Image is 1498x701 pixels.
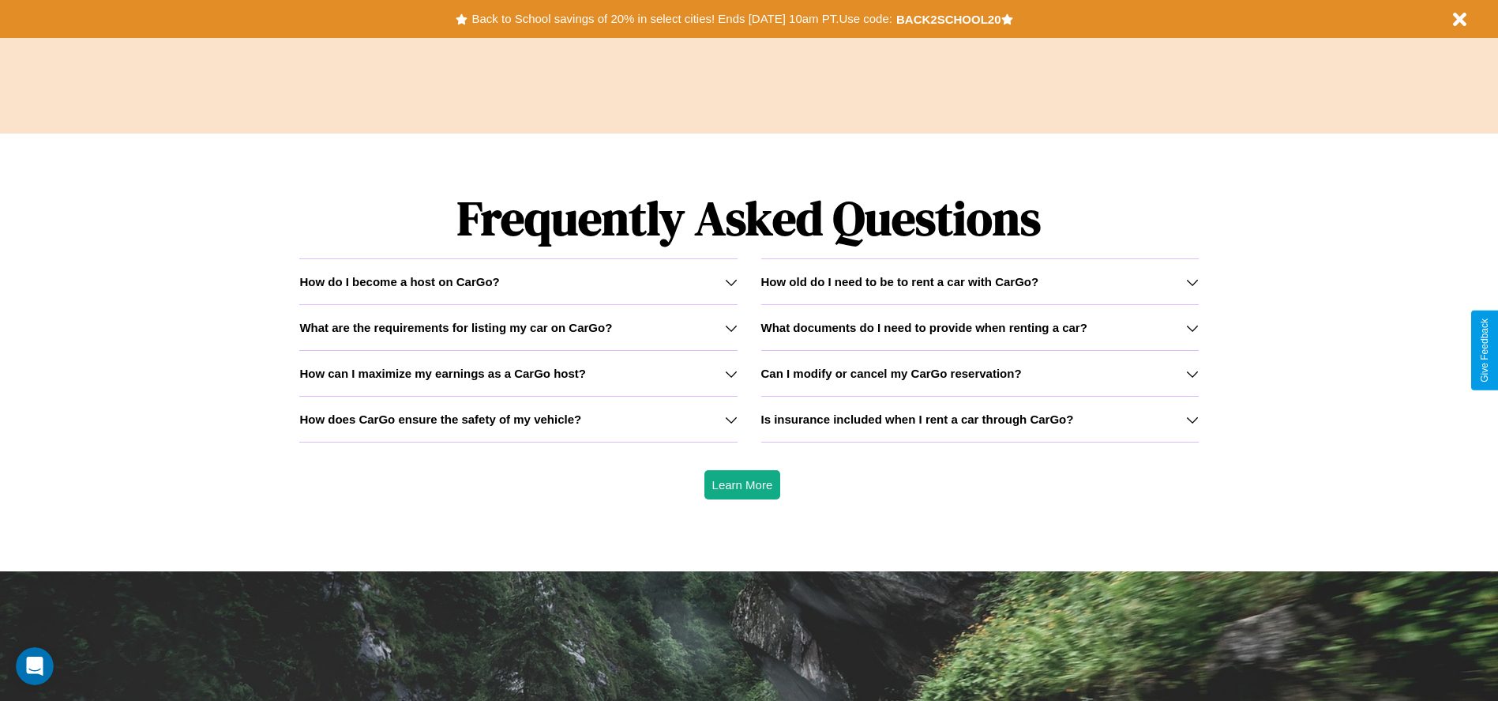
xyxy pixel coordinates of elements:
[299,367,586,380] h3: How can I maximize my earnings as a CarGo host?
[761,321,1087,334] h3: What documents do I need to provide when renting a car?
[299,178,1198,258] h1: Frequently Asked Questions
[467,8,895,30] button: Back to School savings of 20% in select cities! Ends [DATE] 10am PT.Use code:
[1479,318,1490,383] div: Give Feedback
[299,275,499,288] h3: How do I become a host on CarGo?
[704,470,781,499] button: Learn More
[761,367,1022,380] h3: Can I modify or cancel my CarGo reservation?
[299,413,581,426] h3: How does CarGo ensure the safety of my vehicle?
[299,321,612,334] h3: What are the requirements for listing my car on CarGo?
[896,13,1001,26] b: BACK2SCHOOL20
[761,275,1039,288] h3: How old do I need to be to rent a car with CarGo?
[16,647,54,685] iframe: Intercom live chat
[761,413,1074,426] h3: Is insurance included when I rent a car through CarGo?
